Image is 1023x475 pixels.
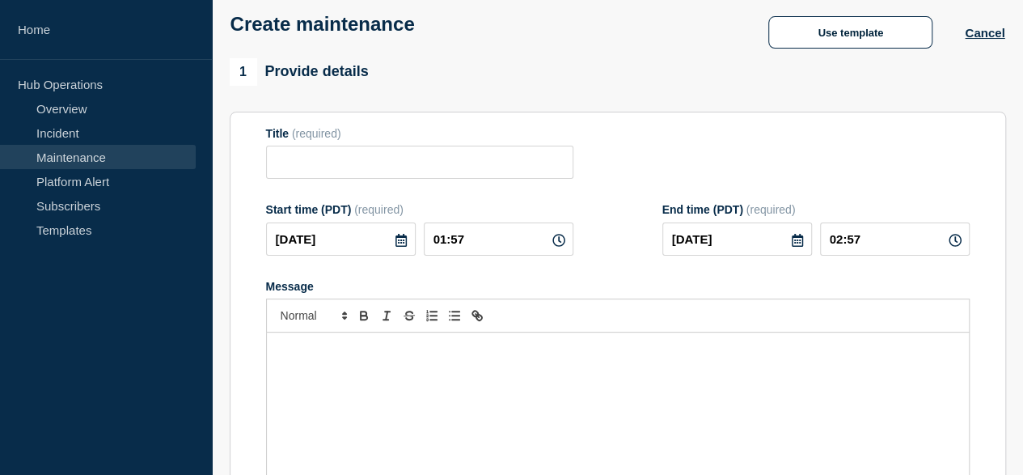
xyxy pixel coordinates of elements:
input: YYYY-MM-DD [266,223,416,256]
div: Start time (PDT) [266,203,573,216]
input: HH:MM [424,223,573,256]
span: Font size [273,306,353,325]
input: HH:MM [820,223,970,256]
span: (required) [354,203,404,216]
div: Provide details [230,58,369,86]
button: Toggle bulleted list [443,306,466,325]
button: Toggle bold text [353,306,375,325]
button: Toggle link [466,306,488,325]
button: Cancel [965,26,1004,40]
button: Use template [768,16,932,49]
div: Title [266,127,573,140]
div: Message [266,280,970,293]
span: (required) [292,127,341,140]
span: (required) [746,203,796,216]
input: YYYY-MM-DD [662,223,812,256]
h1: Create maintenance [230,13,415,36]
input: Title [266,146,573,179]
div: End time (PDT) [662,203,970,216]
span: 1 [230,58,257,86]
button: Toggle italic text [375,306,398,325]
button: Toggle strikethrough text [398,306,421,325]
button: Toggle ordered list [421,306,443,325]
